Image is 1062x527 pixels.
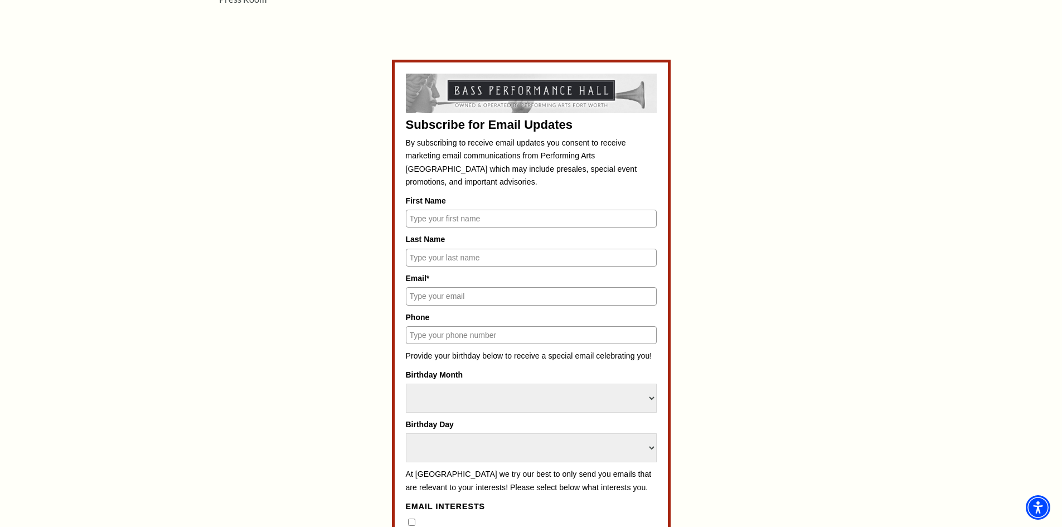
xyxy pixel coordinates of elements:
input: Type your phone number [406,326,657,344]
label: Email* [406,272,657,284]
div: Accessibility Menu [1026,495,1050,520]
label: Last Name [406,233,657,245]
legend: Email Interests [406,500,486,514]
input: Type your email [406,287,657,305]
label: Phone [406,311,657,323]
img: Subscribe for Email Updates [406,74,657,113]
p: By subscribing to receive email updates you consent to receive marketing email communications fro... [406,137,657,189]
input: Type your last name [406,249,657,267]
p: Provide your birthday below to receive a special email celebrating you! [406,350,657,363]
div: Subscribe for Email Updates [406,119,657,131]
label: First Name [406,195,657,207]
label: Birthday Month [406,369,657,381]
label: Birthday Day [406,418,657,431]
p: At [GEOGRAPHIC_DATA] we try our best to only send you emails that are relevant to your interests!... [406,468,657,494]
input: Type your first name [406,210,657,228]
